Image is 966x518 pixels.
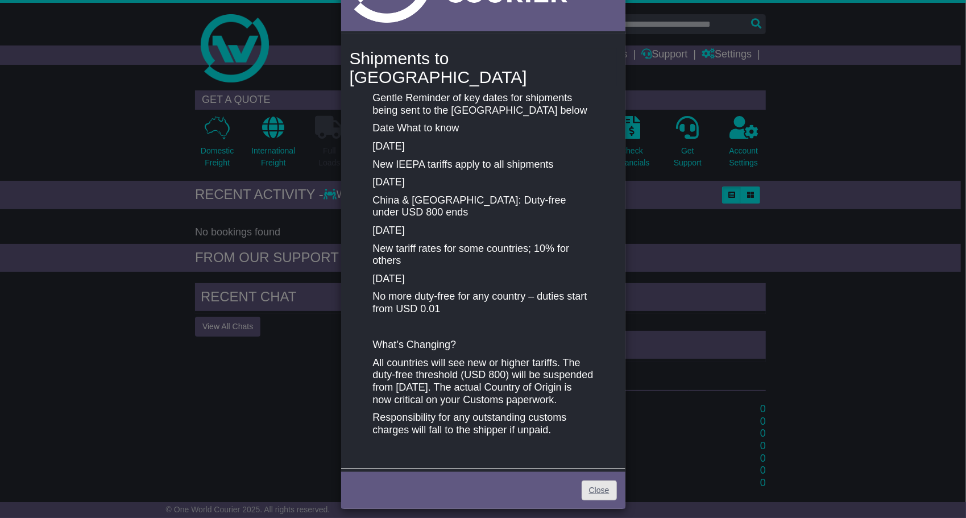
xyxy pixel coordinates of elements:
[372,339,593,351] p: What’s Changing?
[372,92,593,117] p: Gentle Reminder of key dates for shipments being sent to the [GEOGRAPHIC_DATA] below
[372,243,593,267] p: New tariff rates for some countries; 10% for others
[372,225,593,237] p: [DATE]
[372,159,593,171] p: New IEEPA tariffs apply to all shipments
[372,176,593,189] p: [DATE]
[372,122,593,135] p: Date What to know
[372,412,593,436] p: Responsibility for any outstanding customs charges will fall to the shipper if unpaid.
[582,480,617,500] a: Close
[372,357,593,406] p: All countries will see new or higher tariffs. The duty-free threshold (USD 800) will be suspended...
[372,273,593,285] p: [DATE]
[372,194,593,219] p: China & [GEOGRAPHIC_DATA]: Duty-free under USD 800 ends
[350,49,617,86] h4: Shipments to [GEOGRAPHIC_DATA]
[372,140,593,153] p: [DATE]
[372,291,593,315] p: No more duty-free for any country – duties start from USD 0.01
